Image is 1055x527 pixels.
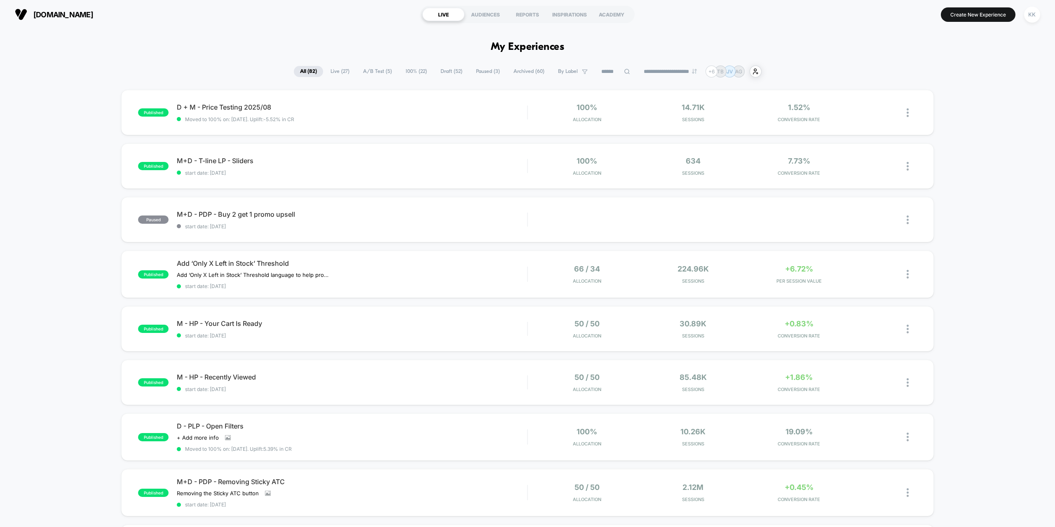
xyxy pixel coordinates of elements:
[138,162,169,170] span: published
[735,68,742,75] p: AG
[717,68,724,75] p: TB
[177,333,527,339] span: start date: [DATE]
[138,108,169,117] span: published
[185,116,294,122] span: Moved to 100% on: [DATE] . Uplift: -5.52% in CR
[138,270,169,279] span: published
[491,41,565,53] h1: My Experiences
[294,66,323,77] span: All ( 82 )
[12,8,96,21] button: [DOMAIN_NAME]
[642,386,744,392] span: Sessions
[706,66,717,77] div: + 6
[177,157,527,165] span: M+D - T-line LP - Sliders
[357,66,398,77] span: A/B Test ( 5 )
[680,427,706,436] span: 10.26k
[748,117,850,122] span: CONVERSION RATE
[177,170,527,176] span: start date: [DATE]
[573,441,601,447] span: Allocation
[907,162,909,171] img: close
[678,265,709,273] span: 224.96k
[573,117,601,122] span: Allocation
[177,422,527,430] span: D - PLP - Open Filters
[138,325,169,333] span: published
[577,157,597,165] span: 100%
[907,215,909,224] img: close
[642,278,744,284] span: Sessions
[177,103,527,111] span: D + M - Price Testing 2025/08
[177,373,527,381] span: M - HP - Recently Viewed
[907,270,909,279] img: close
[573,170,601,176] span: Allocation
[177,490,259,497] span: Removing the Sticky ATC button
[573,278,601,284] span: Allocation
[907,325,909,333] img: close
[692,69,697,74] img: end
[577,103,597,112] span: 100%
[642,441,744,447] span: Sessions
[138,489,169,497] span: published
[941,7,1015,22] button: Create New Experience
[642,333,744,339] span: Sessions
[785,319,814,328] span: +0.83%
[185,446,292,452] span: Moved to 100% on: [DATE] . Uplift: 5.39% in CR
[591,8,633,21] div: ACADEMY
[177,259,527,267] span: Add ‘Only X Left in Stock’ Threshold
[748,170,850,176] span: CONVERSION RATE
[748,386,850,392] span: CONVERSION RATE
[177,210,527,218] span: M+D - PDP - Buy 2 get 1 promo upsell
[506,8,549,21] div: REPORTS
[788,103,810,112] span: 1.52%
[177,272,330,278] span: Add ‘Only X Left in Stock’ Threshold language to help promote urgency
[399,66,433,77] span: 100% ( 22 )
[748,333,850,339] span: CONVERSION RATE
[682,103,705,112] span: 14.71k
[680,319,706,328] span: 30.89k
[642,117,744,122] span: Sessions
[748,441,850,447] span: CONVERSION RATE
[785,373,813,382] span: +1.86%
[177,223,527,230] span: start date: [DATE]
[177,478,527,486] span: M+D - PDP - Removing Sticky ATC
[573,386,601,392] span: Allocation
[574,265,600,273] span: 66 / 34
[785,483,814,492] span: +0.45%
[507,66,551,77] span: Archived ( 60 )
[907,378,909,387] img: close
[558,68,578,75] span: By Label
[785,265,813,273] span: +6.72%
[138,215,169,224] span: paused
[573,497,601,502] span: Allocation
[434,66,469,77] span: Draft ( 52 )
[1024,7,1040,23] div: KK
[680,373,707,382] span: 85.48k
[15,8,27,21] img: Visually logo
[573,333,601,339] span: Allocation
[907,488,909,497] img: close
[642,170,744,176] span: Sessions
[574,319,600,328] span: 50 / 50
[422,8,464,21] div: LIVE
[177,386,527,392] span: start date: [DATE]
[470,66,506,77] span: Paused ( 3 )
[785,427,813,436] span: 19.09%
[33,10,93,19] span: [DOMAIN_NAME]
[907,433,909,441] img: close
[686,157,701,165] span: 634
[788,157,810,165] span: 7.73%
[907,108,909,117] img: close
[574,483,600,492] span: 50 / 50
[549,8,591,21] div: INSPIRATIONS
[324,66,356,77] span: Live ( 27 )
[748,278,850,284] span: PER SESSION VALUE
[1022,6,1043,23] button: KK
[177,283,527,289] span: start date: [DATE]
[748,497,850,502] span: CONVERSION RATE
[642,497,744,502] span: Sessions
[727,68,733,75] p: JV
[577,427,597,436] span: 100%
[682,483,703,492] span: 2.12M
[177,434,219,441] span: + Add more info
[177,319,527,328] span: M - HP - Your Cart Is Ready
[177,501,527,508] span: start date: [DATE]
[464,8,506,21] div: AUDIENCES
[574,373,600,382] span: 50 / 50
